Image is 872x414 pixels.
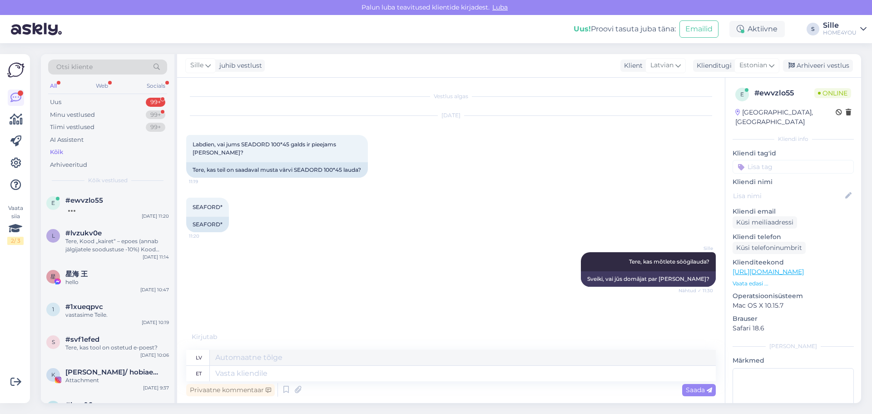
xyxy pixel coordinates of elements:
[52,232,55,239] span: l
[650,60,674,70] span: Latvian
[739,60,767,70] span: Estonian
[65,270,88,278] span: 星海 王
[51,200,55,206] span: e
[189,178,223,185] span: 11:19
[56,62,93,72] span: Otsi kliente
[733,356,854,365] p: Märkmed
[143,384,169,391] div: [DATE] 9:37
[735,108,836,127] div: [GEOGRAPHIC_DATA], [GEOGRAPHIC_DATA]
[65,335,99,344] span: #svf1efed
[733,291,854,301] p: Operatsioonisüsteem
[733,207,854,216] p: Kliendi email
[190,60,203,70] span: Sille
[216,61,262,70] div: juhib vestlust
[733,279,854,288] p: Vaata edasi ...
[189,233,223,239] span: 11:20
[733,324,854,333] p: Safari 18.6
[65,303,103,311] span: #1xueqpvc
[733,191,843,201] input: Lisa nimi
[823,22,857,29] div: Sille
[48,80,59,92] div: All
[65,311,169,319] div: vastasime Teile.
[733,258,854,267] p: Klienditeekond
[783,60,853,72] div: Arhiveeri vestlus
[729,21,785,37] div: Aktiivne
[814,88,851,98] span: Online
[186,111,716,120] div: [DATE]
[145,80,167,92] div: Socials
[679,20,718,38] button: Emailid
[196,350,202,365] div: lv
[186,384,275,396] div: Privaatne kommentaar
[693,61,732,70] div: Klienditugi
[7,204,24,245] div: Vaata siia
[50,160,87,170] div: Arhiveeritud
[733,268,804,276] a: [URL][DOMAIN_NAME]
[50,123,94,132] div: Tiimi vestlused
[733,177,854,187] p: Kliendi nimi
[686,386,712,394] span: Saada
[733,242,806,254] div: Küsi telefoninumbrit
[7,61,25,79] img: Askly Logo
[140,352,169,359] div: [DATE] 10:06
[146,110,165,120] div: 99+
[740,91,744,98] span: e
[65,401,104,409] span: #kvp06aes
[7,237,24,245] div: 2 / 3
[186,92,716,100] div: Vestlus algas
[142,319,169,326] div: [DATE] 10:19
[733,149,854,158] p: Kliendi tag'id
[88,176,128,185] span: Kõik vestlused
[733,342,854,350] div: [PERSON_NAME]
[142,213,169,219] div: [DATE] 11:20
[65,368,160,376] span: Kairet Pintman/ hobiaednik🌺
[679,245,713,252] span: Sille
[581,271,716,287] div: Sveiki, vai jūs domājat par [PERSON_NAME]?
[52,339,55,345] span: s
[50,273,56,280] span: 星
[823,29,857,36] div: HOME4YOU
[733,160,854,174] input: Lisa tag
[50,98,61,107] div: Uus
[186,332,716,342] div: Kirjutab
[186,217,229,232] div: SEAFORD*
[65,237,169,254] div: Tere, Kood „kairet“ – epoes (annab jälgijatele soodustuse -10%) Kood „vedomhouse10“ – epoes (anna...
[733,314,854,324] p: Brauser
[490,3,510,11] span: Luba
[50,135,84,145] div: AI Assistent
[65,229,102,237] span: #lvzukv0e
[186,162,368,178] div: Tere, kas teil on saadaval musta värvi SEADORD 100*45 lauda?
[733,301,854,310] p: Mac OS X 10.15.7
[196,366,202,381] div: et
[679,287,713,294] span: Nähtud ✓ 11:30
[65,196,103,205] span: #ewvzlo55
[51,371,55,378] span: K
[754,88,814,99] div: # ewvzlo55
[65,344,169,352] div: Tere, kas tool on ostetud e-poest?
[50,148,63,157] div: Kõik
[52,306,54,313] span: 1
[94,80,110,92] div: Web
[143,254,169,260] div: [DATE] 11:14
[620,61,643,70] div: Klient
[733,232,854,242] p: Kliendi telefon
[574,24,676,35] div: Proovi tasuta juba täna:
[50,110,95,120] div: Minu vestlused
[193,141,337,156] span: Labdien, vai jums SEADORD 100*45 galds ir pieejams [PERSON_NAME]?
[823,22,867,36] a: SilleHOME4YOU
[574,25,591,33] b: Uus!
[629,258,709,265] span: Tere, kas mõtlete söögilauda?
[733,216,797,229] div: Küsi meiliaadressi
[193,204,223,210] span: SEAFORD*
[146,123,165,132] div: 99+
[65,376,169,384] div: Attachment
[733,135,854,143] div: Kliendi info
[146,98,165,107] div: 99+
[807,23,819,35] div: S
[140,286,169,293] div: [DATE] 10:47
[65,278,169,286] div: hello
